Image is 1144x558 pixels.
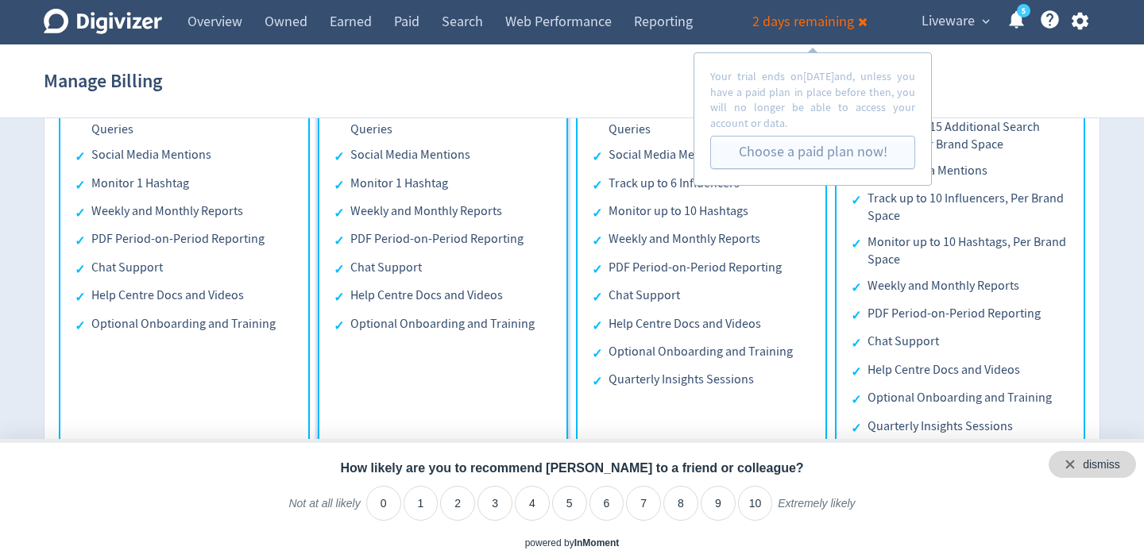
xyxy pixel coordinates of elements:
div: powered by inmoment [525,537,620,550]
li: Chat Support [592,287,811,306]
li: Monitor up to 10 Hashtags [592,202,811,222]
a: InMoment [574,537,620,548]
li: PDF Period-on-Period Reporting [334,230,553,250]
span: expand_more [979,14,993,29]
li: Help Centre Docs and Videos [851,361,1070,381]
span: Liveware [922,9,975,34]
li: Weekly and Monthly Reports [75,202,294,222]
li: Social Media Mentions [592,146,811,166]
li: 1 [404,486,439,521]
button: Liveware [916,9,994,34]
li: Quarterly Insights Sessions [592,371,811,391]
li: Monitor up to 10 Hashtags, Per Brand Space [851,233,1070,269]
li: Monitor 1 Hashtag [75,175,294,194]
li: 3 [477,486,512,521]
li: Help Centre Docs and Videos [334,287,553,306]
li: Optional Onboarding and Training [851,389,1070,409]
li: 5 [552,486,587,521]
li: Help Centre Docs and Videos [592,315,811,335]
li: Track up to 3 Additional Search Queries [334,103,553,139]
li: Weekly and Monthly Reports [592,230,811,250]
li: 8 [663,486,698,521]
li: Social Media Mentions [334,146,553,166]
li: 9 [701,486,736,521]
li: Track up to 10 Influencers, Per Brand Space [851,190,1070,225]
li: 2 [440,486,475,521]
div: dismiss [1083,457,1120,473]
text: 5 [1022,6,1026,17]
li: Social Media Mentions [851,162,1070,182]
li: Chat Support [75,259,294,279]
li: Track up to 15 Additional Search Queries, Per Brand Space [851,118,1070,154]
li: Track up to 15 Additional Search Queries [592,103,811,139]
li: Weekly and Monthly Reports [851,277,1070,297]
li: 4 [515,486,550,521]
li: 10 [738,486,773,521]
label: Not at all likely [288,496,360,523]
li: Help Centre Docs and Videos [75,287,294,306]
li: Social Media Mentions [75,146,294,166]
li: Weekly and Monthly Reports [334,202,553,222]
a: Choose a paid plan now! [739,143,887,161]
li: 7 [626,486,661,521]
li: PDF Period-on-Period Reporting [75,230,294,250]
li: PDF Period-on-Period Reporting [592,259,811,279]
li: Optional Onboarding and Training [334,315,553,335]
div: Close survey [1049,451,1136,478]
p: Your trial ends on [DATE] and, unless you have a paid plan in place before then, you will no long... [710,69,915,131]
li: Monitor 1 Hashtag [334,175,553,194]
li: Track up to 1 Additional Search Queries [75,103,294,139]
span: 2 days remaining [752,13,854,31]
a: 5 [1017,4,1030,17]
li: 6 [589,486,624,521]
button: Choose a paid plan now! [710,136,915,169]
li: Optional Onboarding and Training [75,315,294,335]
li: PDF Period-on-Period Reporting [851,305,1070,325]
li: 0 [366,486,401,521]
label: Extremely likely [778,496,855,523]
li: Chat Support [851,333,1070,352]
li: Quarterly Insights Sessions [851,418,1070,437]
li: Chat Support [334,259,553,279]
li: Optional Onboarding and Training [592,343,811,363]
h1: Manage Billing [44,56,162,106]
li: Track up to 6 Influencers [592,175,811,194]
